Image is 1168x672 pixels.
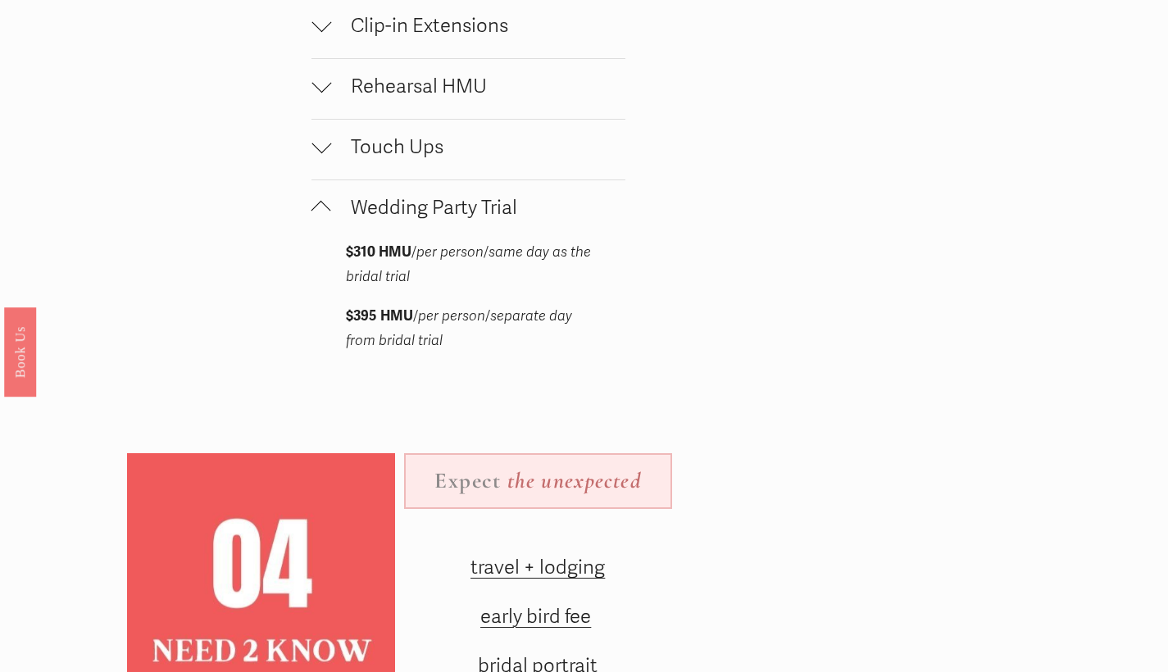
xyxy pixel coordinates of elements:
strong: Expect [434,467,501,494]
button: Touch Ups [311,120,625,179]
span: Wedding Party Trial [331,196,625,220]
em: per person [416,243,484,261]
strong: $395 HMU [346,307,413,325]
span: Clip-in Extensions [331,14,625,38]
a: early bird fee [480,605,591,629]
strong: $310 HMU [346,243,411,261]
span: Rehearsal HMU [331,75,625,98]
a: travel + lodging [470,556,605,579]
em: per person [418,307,485,325]
button: Wedding Party Trial [311,180,625,240]
div: Wedding Party Trial [311,240,625,379]
p: / / [346,304,592,354]
em: the unexpected [507,467,641,494]
a: Book Us [4,307,36,397]
span: Touch Ups [331,135,625,159]
p: / / [346,240,592,290]
button: Rehearsal HMU [311,59,625,119]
